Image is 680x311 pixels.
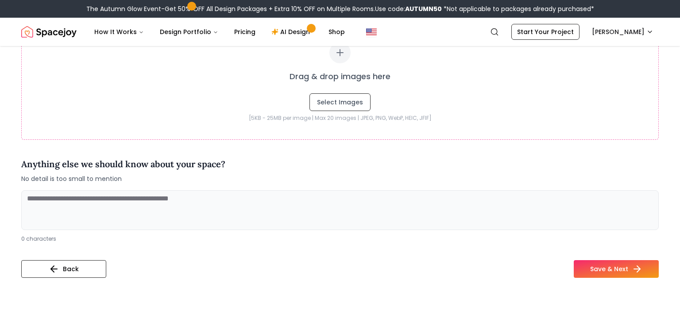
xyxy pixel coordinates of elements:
[290,70,390,83] p: Drag & drop images here
[587,24,659,40] button: [PERSON_NAME]
[21,260,106,278] button: Back
[442,4,594,13] span: *Not applicable to packages already purchased*
[309,93,371,111] button: Select Images
[405,4,442,13] b: AUTUMN50
[511,24,580,40] a: Start Your Project
[39,115,641,122] p: [5KB - 25MB per image | Max 20 images | JPEG, PNG, WebP, HEIC, JFIF]
[366,27,377,37] img: United States
[21,174,225,183] span: No detail is too small to mention
[375,4,442,13] span: Use code:
[21,23,77,41] a: Spacejoy
[87,23,352,41] nav: Main
[86,4,594,13] div: The Autumn Glow Event-Get 50% OFF All Design Packages + Extra 10% OFF on Multiple Rooms.
[264,23,320,41] a: AI Design
[87,23,151,41] button: How It Works
[21,18,659,46] nav: Global
[21,157,225,171] h4: Anything else we should know about your space?
[21,23,77,41] img: Spacejoy Logo
[153,23,225,41] button: Design Portfolio
[574,260,659,278] button: Save & Next
[227,23,263,41] a: Pricing
[321,23,352,41] a: Shop
[21,235,659,242] div: 0 characters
